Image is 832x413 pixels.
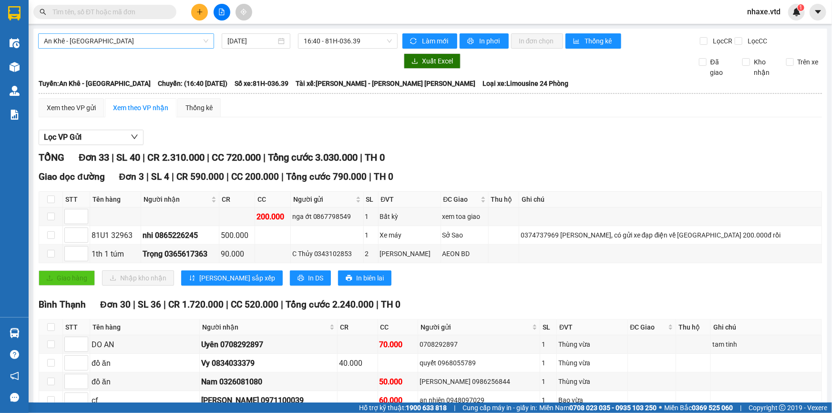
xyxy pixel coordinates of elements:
[231,299,278,310] span: CC 520.000
[479,36,501,46] span: In phơi
[286,299,374,310] span: Tổng cước 2.240.000
[39,152,64,163] span: TỔNG
[365,211,377,222] div: 1
[422,36,450,46] span: Làm mới
[131,133,138,141] span: down
[338,270,391,286] button: printerIn biên lai
[298,275,304,282] span: printer
[379,192,441,207] th: ĐVT
[119,171,144,182] span: Đơn 3
[378,320,419,335] th: CC
[201,339,336,351] div: Uyên 0708292897
[79,152,109,163] span: Đơn 33
[44,131,82,143] span: Lọc VP Gửi
[219,192,255,207] th: CR
[191,4,208,21] button: plus
[664,403,733,413] span: Miền Bắc
[39,299,86,310] span: Bình Thạnh
[8,6,21,21] img: logo-vxr
[814,8,822,16] span: caret-down
[10,372,19,381] span: notification
[483,78,568,89] span: Loại xe: Limousine 24 Phòng
[235,78,288,89] span: Số xe: 81H-036.39
[411,58,418,65] span: download
[792,8,801,16] img: icon-new-feature
[164,299,166,310] span: |
[151,171,169,182] span: SL 4
[692,404,733,412] strong: 0369 525 060
[214,4,230,21] button: file-add
[380,211,439,222] div: Bất kỳ
[10,86,20,96] img: warehouse-icon
[540,320,557,335] th: SL
[573,38,581,45] span: bar-chart
[365,230,377,240] div: 1
[236,4,252,21] button: aim
[10,393,19,402] span: message
[133,299,135,310] span: |
[10,350,19,359] span: question-circle
[659,406,662,410] span: ⚪️
[338,320,378,335] th: CR
[676,320,711,335] th: Thu hộ
[712,339,820,350] div: tam tinh
[542,339,555,350] div: 1
[63,192,90,207] th: STT
[356,273,384,283] span: In biên lai
[740,403,741,413] span: |
[218,9,225,15] span: file-add
[421,322,530,332] span: Người gửi
[374,171,393,182] span: TH 0
[442,211,487,222] div: xem toa giao
[63,320,90,335] th: STT
[201,394,336,406] div: [PERSON_NAME] 0971100039
[511,33,563,49] button: In đơn chọn
[146,171,149,182] span: |
[744,36,769,46] span: Lọc CC
[467,38,475,45] span: printer
[231,171,279,182] span: CC 200.000
[52,7,165,17] input: Tìm tên, số ĐT hoặc mã đơn
[158,78,227,89] span: Chuyến: (16:40 [DATE])
[92,376,198,388] div: đồ ăn
[489,192,519,207] th: Thu hộ
[364,192,379,207] th: SL
[255,192,291,207] th: CC
[102,270,174,286] button: downloadNhập kho nhận
[339,357,376,369] div: 40.000
[221,229,253,241] div: 500.000
[92,394,198,406] div: cf
[380,376,417,388] div: 50.000
[420,358,538,368] div: quyết 0968055789
[207,152,209,163] span: |
[740,6,788,18] span: nhaxe.vtd
[779,404,786,411] span: copyright
[308,273,323,283] span: In DS
[292,211,362,222] div: nga ớt 0867798549
[202,322,328,332] span: Người nhận
[462,403,537,413] span: Cung cấp máy in - giấy in:
[381,299,401,310] span: TH 0
[442,248,487,259] div: AEON BD
[810,4,826,21] button: caret-down
[376,299,379,310] span: |
[112,152,114,163] span: |
[92,229,139,241] div: 81U1 32963
[113,103,168,113] div: Xem theo VP nhận
[799,4,802,11] span: 1
[380,394,417,406] div: 60.000
[92,357,198,369] div: đồ ăn
[39,80,151,87] b: Tuyến: An Khê - [GEOGRAPHIC_DATA]
[420,395,538,405] div: an nhiên 0948097029
[138,299,161,310] span: SL 36
[569,404,657,412] strong: 0708 023 035 - 0935 103 250
[263,152,266,163] span: |
[420,339,538,350] div: 0708292897
[422,56,453,66] span: Xuất Excel
[798,4,804,11] sup: 1
[707,57,735,78] span: Đã giao
[39,171,105,182] span: Giao dọc đường
[360,152,362,163] span: |
[406,404,447,412] strong: 1900 633 818
[92,339,198,351] div: DO AN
